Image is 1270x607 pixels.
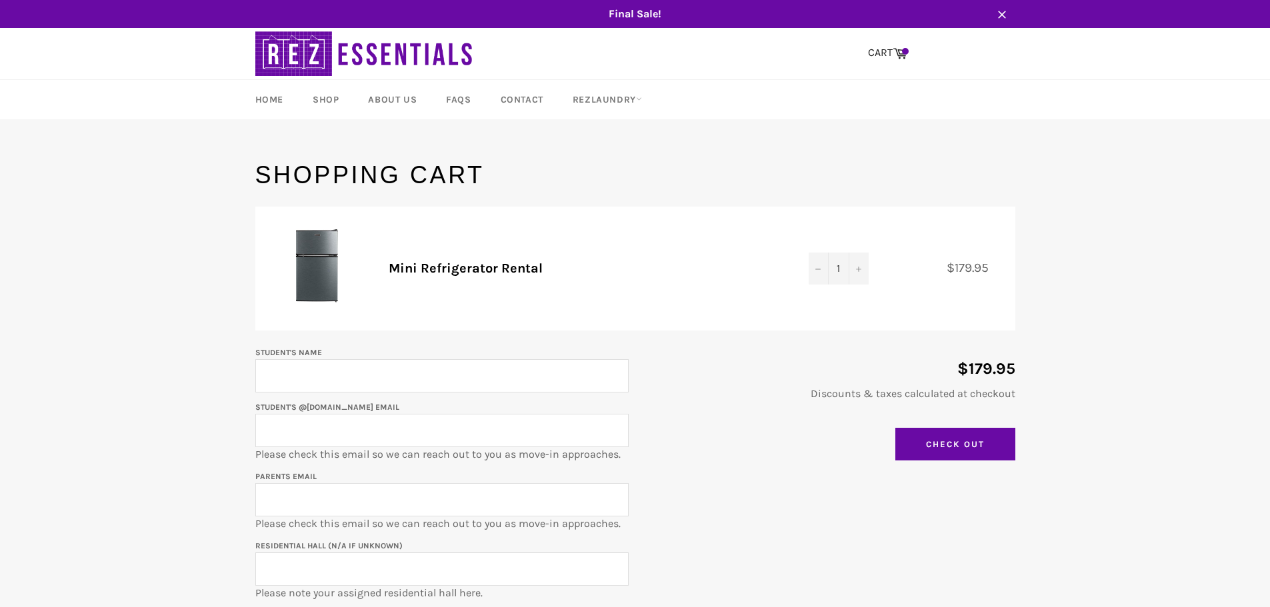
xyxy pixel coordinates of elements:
h1: Shopping Cart [255,159,1015,192]
button: Increase quantity [849,253,869,285]
input: Check Out [895,428,1015,461]
p: $179.95 [642,358,1015,380]
a: FAQs [433,80,484,119]
a: Mini Refrigerator Rental [389,261,543,276]
a: RezLaundry [559,80,655,119]
p: Please note your assigned residential hall here. [255,538,629,600]
label: Parents email [255,472,317,481]
a: Shop [299,80,352,119]
a: Contact [487,80,557,119]
p: Please check this email so we can reach out to you as move-in approaches. [255,399,629,462]
img: RezEssentials [255,28,475,79]
p: Please check this email so we can reach out to you as move-in approaches. [255,468,629,531]
a: About Us [355,80,430,119]
label: Residential Hall (N/A if unknown) [255,541,403,550]
a: CART [861,39,914,67]
label: Student's @[DOMAIN_NAME] email [255,402,399,412]
img: Mini Refrigerator Rental [275,227,355,306]
button: Decrease quantity [809,253,829,285]
a: Home [242,80,297,119]
label: Student's Name [255,348,322,357]
span: $179.95 [947,260,1002,275]
p: Discounts & taxes calculated at checkout [642,386,1015,401]
span: Final Sale! [242,7,1029,21]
